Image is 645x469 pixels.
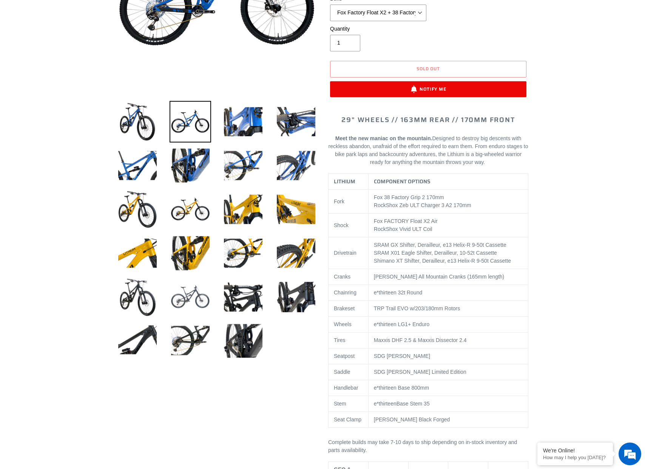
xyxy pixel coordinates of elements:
td: TRP Trail EVO w/203/180mm Rotors [368,301,528,317]
td: Stem [329,396,369,412]
img: Load image into Gallery viewer, LITHIUM - Complete Bike [117,145,158,186]
div: Minimize live chat window [124,4,142,22]
td: Maxxis DHF 2.5 & Maxxis Dissector 2.4 [368,333,528,348]
button: Notify Me [330,81,526,97]
img: Load image into Gallery viewer, LITHIUM - Complete Bike [170,276,211,318]
img: Load image into Gallery viewer, LITHIUM - Complete Bike [117,232,158,274]
td: [PERSON_NAME] All Mountain Cranks (165mm length) [368,269,528,285]
textarea: Type your message and hit 'Enter' [4,206,144,233]
span: e*thirteen [374,401,397,407]
td: e*thirteen Base 800mm [368,380,528,396]
div: Navigation go back [8,42,20,53]
img: Load image into Gallery viewer, LITHIUM - Complete Bike [117,320,158,362]
td: e*thirteen LG1+ Enduro [368,317,528,333]
img: Load image into Gallery viewer, LITHIUM - Complete Bike [170,320,211,362]
img: Load image into Gallery viewer, LITHIUM - Complete Bike [275,145,317,186]
td: Chainring [329,285,369,301]
td: SDG [PERSON_NAME] [368,348,528,364]
span: Zeb ULT Charger 3 A2 170 [400,202,463,208]
img: Load image into Gallery viewer, LITHIUM - Complete Bike [170,189,211,230]
td: Handlebar [329,380,369,396]
img: Load image into Gallery viewer, LITHIUM - Complete Bike [222,101,264,142]
td: Cranks [329,269,369,285]
td: Tires [329,333,369,348]
button: Sold out [330,61,526,77]
b: Meet the new maniac on the mountain. [335,135,432,141]
img: Load image into Gallery viewer, LITHIUM - Complete Bike [117,276,158,318]
div: We're Online! [543,447,607,454]
label: Quantity [330,25,426,33]
td: [PERSON_NAME] Black Forged [368,412,528,428]
div: Chat with us now [51,42,138,52]
img: Load image into Gallery viewer, LITHIUM - Complete Bike [275,101,317,142]
span: Base Stem 35 [397,401,430,407]
img: Load image into Gallery viewer, LITHIUM - Complete Bike [170,101,211,142]
span: From enduro stages to bike park laps and backcountry adventures, the Lithium is a big-wheeled war... [335,143,528,165]
td: e*thirteen 32t Round [368,285,528,301]
span: Designed to destroy big descents with reckless abandon, unafraid of the effort required to earn t... [329,135,528,165]
td: SDG [PERSON_NAME] Limited Edition [368,364,528,380]
p: Complete builds may take 7-10 days to ship depending on in-stock inventory and parts availability. [328,438,528,454]
img: Load image into Gallery viewer, LITHIUM - Complete Bike [275,232,317,274]
td: Fox FACTORY Float X2 Air RockShox Vivid ULT Coil [368,214,528,237]
td: Shock [329,214,369,237]
td: Wheels [329,317,369,333]
td: Seat Clamp [329,412,369,428]
img: Load image into Gallery viewer, LITHIUM - Complete Bike [275,189,317,230]
img: Load image into Gallery viewer, LITHIUM - Complete Bike [170,145,211,186]
td: Saddle [329,364,369,380]
img: Load image into Gallery viewer, LITHIUM - Complete Bike [222,145,264,186]
td: Seatpost [329,348,369,364]
td: SRAM GX Shifter, Derailleur, e13 Helix-R 9-50t Cassette SRAM X01 Eagle Shifter, Derailleur, 10-52... [368,237,528,269]
span: . [484,159,485,165]
img: Load image into Gallery viewer, LITHIUM - Complete Bike [222,276,264,318]
p: How may I help you today? [543,455,607,460]
span: We're online! [44,95,104,172]
th: LITHIUM [329,174,369,190]
td: Brakeset [329,301,369,317]
img: Load image into Gallery viewer, LITHIUM - Complete Bike [275,276,317,318]
img: Load image into Gallery viewer, LITHIUM - Complete Bike [222,232,264,274]
img: Load image into Gallery viewer, LITHIUM - Complete Bike [222,320,264,362]
span: Fox 38 Factory Grip 2 170mm [374,194,444,200]
img: Load image into Gallery viewer, LITHIUM - Complete Bike [170,232,211,274]
td: RockShox mm [368,190,528,214]
th: COMPONENT OPTIONS [368,174,528,190]
td: Drivetrain [329,237,369,269]
td: Fork [329,190,369,214]
img: Load image into Gallery viewer, LITHIUM - Complete Bike [117,189,158,230]
img: d_696896380_company_1647369064580_696896380 [24,38,43,57]
img: Load image into Gallery viewer, LITHIUM - Complete Bike [222,189,264,230]
img: Load image into Gallery viewer, LITHIUM - Complete Bike [117,101,158,142]
span: Sold out [417,65,440,72]
span: 29" WHEELS // 163mm REAR // 170mm FRONT [341,115,515,125]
